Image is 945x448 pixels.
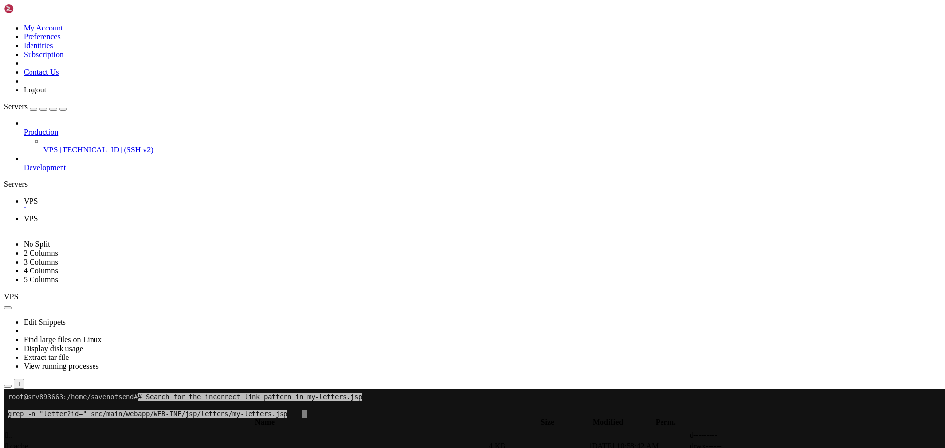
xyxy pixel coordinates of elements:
a: Servers [4,102,67,111]
span: VPS [24,214,38,223]
div: (71, 2) [298,21,302,29]
a: Extract tar file [24,353,69,361]
x-row: root@srv893663:/home/savenotsend# [4,4,817,12]
a: VPS [TECHNICAL_ID] (SSH v2) [43,146,941,154]
span: # Search for the incorrect link pattern in my-letters.jsp [134,4,358,12]
a:  [24,206,941,214]
span: VPS [4,292,18,300]
li: Development [24,154,941,172]
a: Contact Us [24,68,59,76]
th: Perm.: activate to sort column ascending [647,418,685,427]
td: d--------- [689,430,788,440]
th: Name: activate to sort column descending [5,418,525,427]
a: Production [24,128,941,137]
a: Find large files on Linux [24,335,102,344]
a: No Split [24,240,50,248]
a: 5 Columns [24,275,58,284]
a: Logout [24,86,46,94]
th: Modified: activate to sort column ascending [570,418,646,427]
span: VPS [24,197,38,205]
a: Development [24,163,941,172]
img: Shellngn [4,4,61,14]
a: Display disk usage [24,344,83,353]
span: Production [24,128,58,136]
a: My Account [24,24,63,32]
li: VPS [TECHNICAL_ID] (SSH v2) [43,137,941,154]
a: View running processes [24,362,99,370]
span: [TECHNICAL_ID] (SSH v2) [60,146,153,154]
a: Identities [24,41,53,50]
div: Servers [4,180,941,189]
span: .. [5,431,12,439]
span: VPS [43,146,58,154]
div:  [18,380,20,388]
a: 3 Columns [24,258,58,266]
a: 2 Columns [24,249,58,257]
span: Servers [4,102,28,111]
a: VPS [24,197,941,214]
span: Development [24,163,66,172]
a:  [24,223,941,232]
a: Preferences [24,32,61,41]
a: Subscription [24,50,63,59]
a: VPS [24,214,941,232]
th: Size: activate to sort column ascending [526,418,569,427]
li: Production [24,119,941,154]
span: grep -n "letter?id=" src/main/webapp/WEB-INF/jsp/letters/my-letters.jsp [4,21,283,29]
button:  [14,379,24,389]
span:  [5,431,8,439]
a: Edit Snippets [24,318,66,326]
a: 4 Columns [24,267,58,275]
